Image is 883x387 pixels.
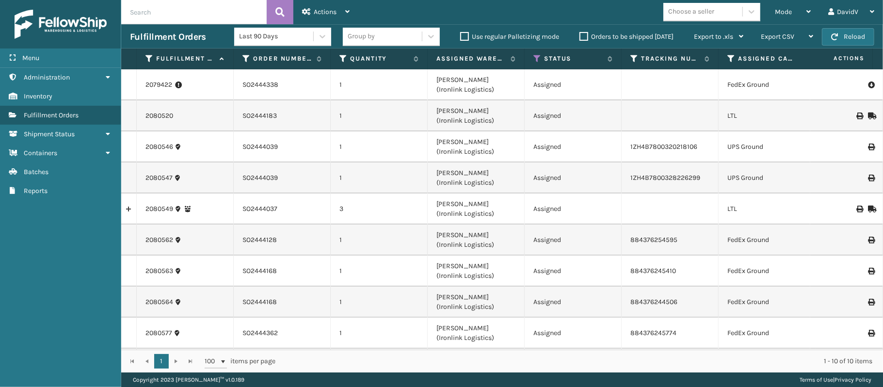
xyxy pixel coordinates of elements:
td: Assigned [525,349,622,380]
a: 1ZH4B7800320218106 [630,143,697,151]
td: 1 [331,225,428,256]
td: Assigned [525,100,622,131]
td: 1 [331,287,428,318]
div: Last 90 Days [239,32,314,42]
span: Containers [24,149,57,157]
i: Print Label [868,237,874,243]
td: [PERSON_NAME] (Ironlink Logistics) [428,131,525,162]
td: SO2444209 [234,349,331,380]
i: Print Label [868,330,874,337]
span: Export to .xls [694,32,733,41]
td: [PERSON_NAME] (Ironlink Logistics) [428,193,525,225]
a: 2080520 [145,111,173,121]
td: FedEx Ground [719,287,816,318]
td: SO2444183 [234,100,331,131]
td: [PERSON_NAME] (Ironlink Logistics) [428,318,525,349]
label: Fulfillment Order Id [156,54,215,63]
span: Fulfillment Orders [24,111,79,119]
span: Reports [24,187,48,195]
td: 1 [331,256,428,287]
td: SO2444039 [234,162,331,193]
label: Status [544,54,603,63]
span: items per page [205,354,275,369]
a: 2080577 [145,328,172,338]
a: 884376244506 [630,298,677,306]
label: Assigned Warehouse [436,54,506,63]
td: SO2444168 [234,287,331,318]
img: logo [15,10,107,39]
a: 1 [154,354,169,369]
i: Mark as Shipped [868,113,874,119]
a: 1ZH4B7800328226299 [630,174,700,182]
td: UPS Ground [719,349,816,380]
td: 1 [331,69,428,100]
a: 2080563 [145,266,173,276]
label: Tracking Number [641,54,700,63]
td: Assigned [525,162,622,193]
td: Assigned [525,193,622,225]
button: Reload [822,28,874,46]
i: Print Label [868,144,874,150]
i: Print Label [868,299,874,306]
a: 2080546 [145,142,173,152]
span: 100 [205,356,219,366]
i: Pull Label [868,80,874,90]
a: 884376254595 [630,236,677,244]
span: Mode [775,8,792,16]
span: Menu [22,54,39,62]
div: Group by [348,32,375,42]
td: Assigned [525,256,622,287]
td: 1 [331,100,428,131]
td: [PERSON_NAME] (Ironlink Logistics) [428,256,525,287]
td: SO2444037 [234,193,331,225]
td: UPS Ground [719,162,816,193]
td: FedEx Ground [719,225,816,256]
label: Assigned Carrier Service [738,54,797,63]
td: Assigned [525,225,622,256]
i: Print Label [868,175,874,181]
td: [PERSON_NAME] (Ironlink Logistics) [428,349,525,380]
td: [PERSON_NAME] (Ironlink Logistics) [428,287,525,318]
td: [PERSON_NAME] (Ironlink Logistics) [428,225,525,256]
td: 1 [331,318,428,349]
a: 2079422 [145,80,172,90]
span: Export CSV [761,32,794,41]
label: Order Number [253,54,312,63]
td: SO2444128 [234,225,331,256]
span: Shipment Status [24,130,75,138]
td: 1 [331,131,428,162]
i: Mark as Shipped [868,206,874,212]
td: SO2444039 [234,131,331,162]
label: Quantity [350,54,409,63]
label: Use regular Palletizing mode [460,32,559,41]
a: 2080562 [145,235,173,245]
td: Assigned [525,131,622,162]
a: 884376245410 [630,267,676,275]
td: Assigned [525,287,622,318]
a: Privacy Policy [835,376,871,383]
p: Copyright 2023 [PERSON_NAME]™ v 1.0.189 [133,372,244,387]
label: Orders to be shipped [DATE] [579,32,674,41]
a: 884376245774 [630,329,676,337]
td: [PERSON_NAME] (Ironlink Logistics) [428,100,525,131]
td: 1 [331,162,428,193]
td: Assigned [525,318,622,349]
span: Administration [24,73,70,81]
div: 1 - 10 of 10 items [289,356,872,366]
div: Choose a seller [668,7,714,17]
td: SO2444362 [234,318,331,349]
a: Terms of Use [800,376,833,383]
span: Actions [314,8,337,16]
a: 2080564 [145,297,173,307]
a: 2080549 [145,204,173,214]
td: SO2444168 [234,256,331,287]
i: Print BOL [856,113,862,119]
i: Print Label [868,268,874,274]
td: Assigned [525,69,622,100]
i: Print BOL [856,206,862,212]
span: Inventory [24,92,52,100]
td: FedEx Ground [719,256,816,287]
td: FedEx Ground [719,69,816,100]
td: [PERSON_NAME] (Ironlink Logistics) [428,162,525,193]
td: SO2444338 [234,69,331,100]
